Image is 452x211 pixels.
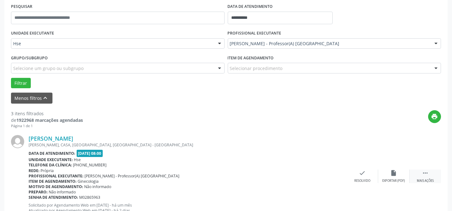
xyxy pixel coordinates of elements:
span: [DATE] 08:00 [77,150,103,157]
div: Exportar (PDF) [383,179,405,183]
i: print [431,113,438,120]
button: print [428,110,441,123]
button: Menos filtroskeyboard_arrow_up [11,93,52,104]
span: Hse [13,41,212,47]
span: M02865963 [79,195,101,200]
i: insert_drive_file [390,170,397,176]
b: Item de agendamento: [29,179,77,184]
span: Hse [74,157,81,162]
span: Não informado [49,189,76,195]
b: Data de atendimento: [29,151,75,156]
i:  [422,170,429,176]
label: UNIDADE EXECUTANTE [11,29,54,38]
b: Preparo: [29,189,48,195]
i: keyboard_arrow_up [42,95,49,101]
span: [PERSON_NAME] - Professor(A) [GEOGRAPHIC_DATA] [230,41,428,47]
b: Rede: [29,168,40,173]
label: Item de agendamento [228,53,274,63]
div: Página 1 de 1 [11,123,83,129]
label: PESQUISAR [11,2,32,12]
span: Própria [41,168,54,173]
span: [PHONE_NUMBER] [73,162,107,168]
span: Não informado [84,184,112,189]
strong: 1922968 marcações agendadas [16,117,83,123]
label: Grupo/Subgrupo [11,53,48,63]
div: [PERSON_NAME], CASA, [GEOGRAPHIC_DATA], [GEOGRAPHIC_DATA] - [GEOGRAPHIC_DATA] [29,142,347,148]
button: Filtrar [11,78,31,89]
div: de [11,117,83,123]
b: Senha de atendimento: [29,195,78,200]
span: Selecionar procedimento [230,65,283,72]
div: Mais ações [417,179,434,183]
div: Resolvido [354,179,370,183]
div: 3 itens filtrados [11,110,83,117]
label: PROFISSIONAL EXECUTANTE [228,29,281,38]
b: Unidade executante: [29,157,73,162]
img: img [11,135,24,148]
label: DATA DE ATENDIMENTO [228,2,273,12]
b: Profissional executante: [29,173,84,179]
span: [PERSON_NAME] - Professor(A) [GEOGRAPHIC_DATA] [85,173,180,179]
b: Telefone da clínica: [29,162,72,168]
a: [PERSON_NAME] [29,135,73,142]
span: Selecione um grupo ou subgrupo [13,65,84,72]
b: Motivo de agendamento: [29,184,83,189]
i: check [359,170,366,176]
span: Ginecologia [78,179,99,184]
